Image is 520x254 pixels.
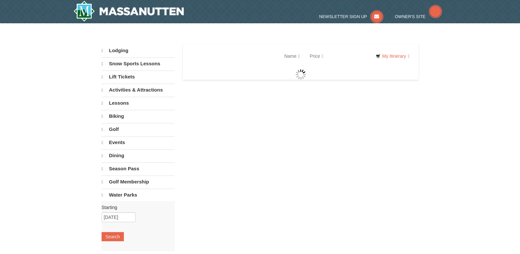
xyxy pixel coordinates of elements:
a: Biking [102,110,175,122]
img: wait gif [296,69,306,80]
a: Events [102,136,175,149]
button: Search [102,232,124,241]
span: Owner's Site [395,14,426,19]
a: Price [305,50,328,63]
a: Activities & Attractions [102,84,175,96]
a: My Itinerary [372,51,414,61]
a: Season Pass [102,162,175,175]
a: Golf [102,123,175,136]
a: Newsletter Sign Up [319,14,383,19]
a: Lodging [102,45,175,57]
a: Snow Sports Lessons [102,57,175,70]
span: Newsletter Sign Up [319,14,367,19]
a: Water Parks [102,189,175,201]
a: Name [279,50,305,63]
a: Owner's Site [395,14,442,19]
a: Lift Tickets [102,71,175,83]
a: Lessons [102,97,175,109]
img: Massanutten Resort Logo [73,1,184,22]
a: Dining [102,149,175,162]
label: Starting [102,204,170,211]
a: Golf Membership [102,176,175,188]
a: Massanutten Resort [73,1,184,22]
